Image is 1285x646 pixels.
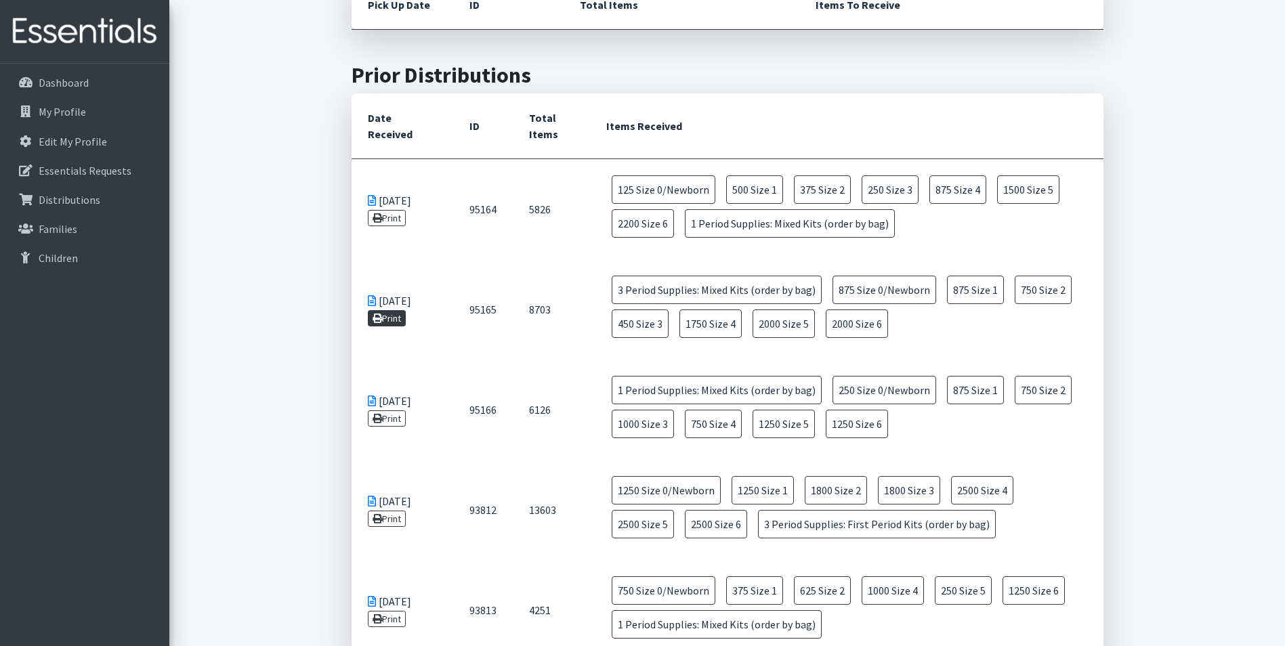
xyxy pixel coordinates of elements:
span: 1 Period Supplies: Mixed Kits (order by bag) [612,610,822,639]
span: 375 Size 1 [726,576,783,605]
span: 375 Size 2 [794,175,851,204]
span: 1250 Size 6 [1003,576,1065,605]
span: 250 Size 0/Newborn [833,376,936,404]
a: Children [5,244,164,272]
td: [DATE] [352,159,453,260]
span: 875 Size 1 [947,376,1004,404]
td: 95165 [453,259,513,360]
span: 450 Size 3 [612,309,669,338]
p: Essentials Requests [39,164,131,177]
td: 95166 [453,360,513,460]
img: HumanEssentials [5,9,164,54]
a: Families [5,215,164,242]
td: 8703 [513,259,591,360]
p: Families [39,222,77,236]
td: [DATE] [352,460,453,560]
p: My Profile [39,105,86,119]
p: Children [39,251,78,265]
a: Distributions [5,186,164,213]
a: My Profile [5,98,164,125]
td: 93812 [453,460,513,560]
span: 1800 Size 3 [878,476,940,504]
span: 1250 Size 0/Newborn [612,476,721,504]
span: 625 Size 2 [794,576,851,605]
span: 750 Size 2 [1015,376,1072,404]
a: Print [368,611,406,627]
span: 1000 Size 4 [862,576,924,605]
span: 1250 Size 6 [826,410,888,438]
span: 2500 Size 6 [685,510,747,538]
a: Print [368,410,406,427]
p: Edit My Profile [39,135,107,148]
span: 3 Period Supplies: First Period Kits (order by bag) [758,510,996,538]
span: 1750 Size 4 [679,309,742,338]
th: Items Received [590,93,1103,159]
span: 750 Size 0/Newborn [612,576,715,605]
a: Edit My Profile [5,128,164,155]
span: 1250 Size 5 [753,410,815,438]
th: Date Received [352,93,453,159]
span: 125 Size 0/Newborn [612,175,715,204]
span: 2500 Size 4 [951,476,1013,504]
span: 250 Size 5 [935,576,992,605]
span: 2500 Size 5 [612,510,674,538]
p: Distributions [39,193,100,207]
p: Dashboard [39,76,89,89]
a: Dashboard [5,69,164,96]
span: 2000 Size 6 [826,309,888,338]
span: 875 Size 0/Newborn [833,276,936,304]
span: 875 Size 4 [929,175,986,204]
th: ID [453,93,513,159]
span: 1000 Size 3 [612,410,674,438]
td: 5826 [513,159,591,260]
a: Print [368,511,406,527]
span: 750 Size 4 [685,410,742,438]
a: Print [368,210,406,226]
th: Total Items [513,93,591,159]
span: 1250 Size 1 [732,476,794,504]
span: 875 Size 1 [947,276,1004,304]
span: 2200 Size 6 [612,209,674,238]
td: [DATE] [352,259,453,360]
span: 250 Size 3 [862,175,919,204]
h2: Prior Distributions [352,62,1103,88]
a: Print [368,310,406,326]
span: 1500 Size 5 [997,175,1059,204]
td: [DATE] [352,360,453,460]
span: 500 Size 1 [726,175,783,204]
span: 3 Period Supplies: Mixed Kits (order by bag) [612,276,822,304]
td: 13603 [513,460,591,560]
span: 1 Period Supplies: Mixed Kits (order by bag) [612,376,822,404]
span: 1 Period Supplies: Mixed Kits (order by bag) [685,209,895,238]
a: Essentials Requests [5,157,164,184]
span: 1800 Size 2 [805,476,867,504]
span: 750 Size 2 [1015,276,1072,304]
span: 2000 Size 5 [753,309,815,338]
td: 6126 [513,360,591,460]
td: 95164 [453,159,513,260]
